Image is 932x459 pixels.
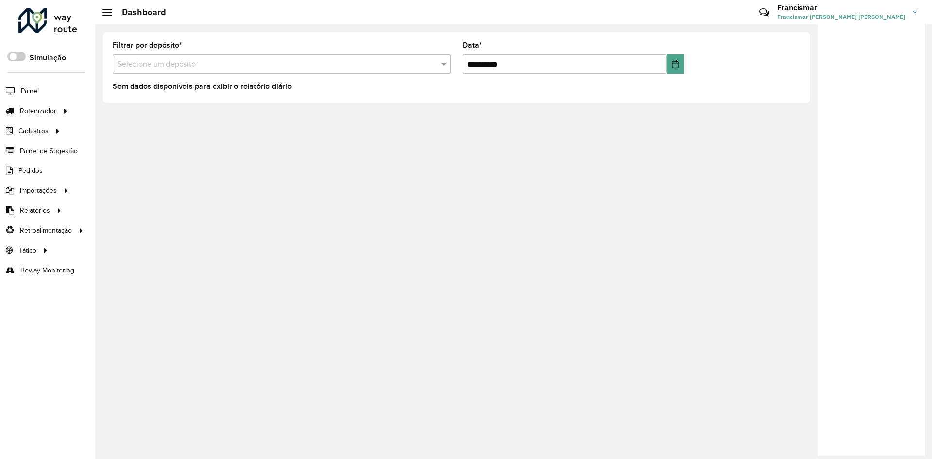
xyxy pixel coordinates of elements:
label: Filtrar por depósito [113,39,182,51]
a: Contato Rápido [754,2,775,23]
span: Roteirizador [20,106,56,116]
span: Painel de Sugestão [20,146,78,156]
span: Beway Monitoring [20,265,74,275]
span: Relatórios [20,205,50,216]
h3: Francismar [777,3,905,12]
label: Sem dados disponíveis para exibir o relatório diário [113,81,292,92]
span: Painel [21,86,39,96]
span: Cadastros [18,126,49,136]
h2: Dashboard [112,7,166,17]
span: Francismar [PERSON_NAME] [PERSON_NAME] [777,13,905,21]
span: Pedidos [18,166,43,176]
span: Importações [20,186,57,196]
label: Simulação [30,52,66,64]
label: Data [463,39,482,51]
button: Choose Date [667,54,684,74]
span: Tático [18,245,36,255]
span: Retroalimentação [20,225,72,236]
